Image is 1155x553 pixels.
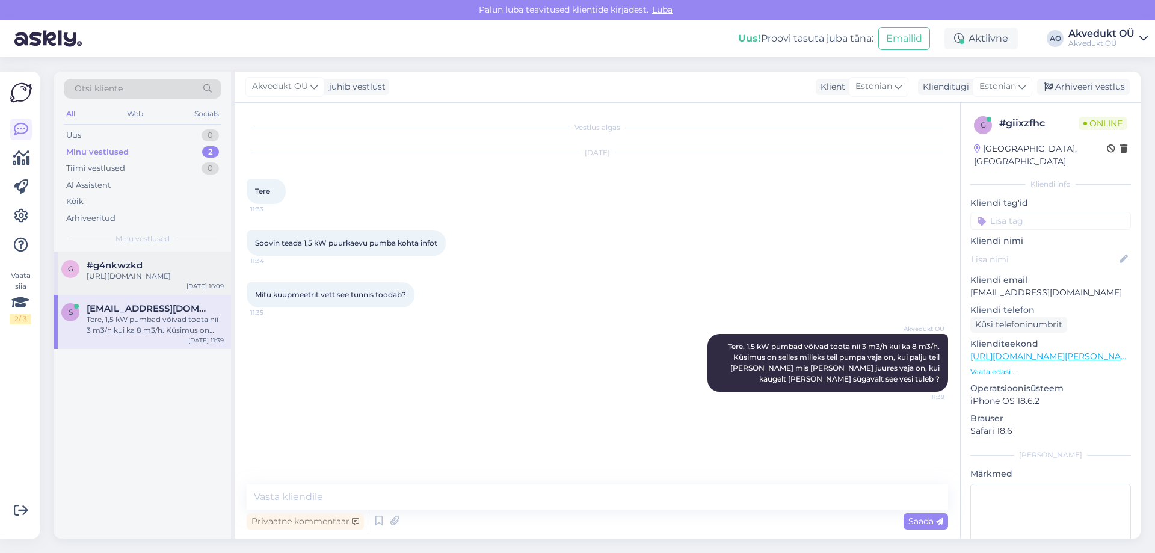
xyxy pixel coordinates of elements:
div: 2 / 3 [10,314,31,324]
div: [URL][DOMAIN_NAME] [87,271,224,282]
div: # giixzfhc [999,116,1079,131]
div: Socials [192,106,221,122]
span: Online [1079,117,1127,130]
div: AO [1047,30,1064,47]
div: Kõik [66,196,84,208]
div: Uus [66,129,81,141]
div: Klient [816,81,845,93]
div: Minu vestlused [66,146,129,158]
span: Otsi kliente [75,82,123,95]
div: [DATE] 16:09 [186,282,224,291]
div: Arhiveeritud [66,212,115,224]
span: Tere, 1,5 kW pumbad võivad toota nii 3 m3/h kui ka 8 m3/h. Küsimus on selles milleks teil pumpa v... [728,342,941,383]
span: Akvedukt OÜ [252,80,308,93]
div: 2 [202,146,219,158]
span: Estonian [979,80,1016,93]
div: Vaata siia [10,270,31,324]
div: Web [125,106,146,122]
span: s [69,307,73,317]
button: Emailid [878,27,930,50]
p: Brauser [970,412,1131,425]
div: Aktiivne [944,28,1018,49]
input: Lisa nimi [971,253,1117,266]
span: Akvedukt OÜ [899,324,944,333]
span: 11:39 [899,392,944,401]
div: Tiimi vestlused [66,162,125,175]
span: 11:35 [250,308,295,317]
p: iPhone OS 18.6.2 [970,395,1131,407]
div: 0 [202,162,219,175]
div: AI Assistent [66,179,111,191]
div: Proovi tasuta juba täna: [738,31,873,46]
span: Tere [255,187,270,196]
div: Vestlus algas [247,122,948,133]
span: savelin5@hotmail.com [87,303,212,314]
div: [GEOGRAPHIC_DATA], [GEOGRAPHIC_DATA] [974,143,1107,168]
div: Akvedukt OÜ [1068,39,1135,48]
div: [DATE] 11:39 [188,336,224,345]
p: Kliendi nimi [970,235,1131,247]
div: Küsi telefoninumbrit [970,317,1067,333]
img: Askly Logo [10,81,32,104]
div: All [64,106,78,122]
div: 0 [202,129,219,141]
span: g [68,264,73,273]
p: [EMAIL_ADDRESS][DOMAIN_NAME] [970,286,1131,299]
span: Estonian [855,80,892,93]
span: Mitu kuupmeetrit vett see tunnis toodab? [255,290,406,299]
p: Märkmed [970,468,1131,480]
div: Kliendi info [970,179,1131,190]
span: #g4nkwzkd [87,260,143,271]
p: Kliendi email [970,274,1131,286]
span: Luba [648,4,676,15]
div: [DATE] [247,147,948,158]
b: Uus! [738,32,761,44]
span: 11:33 [250,205,295,214]
div: juhib vestlust [324,81,386,93]
p: Kliendi telefon [970,304,1131,317]
div: Privaatne kommentaar [247,513,364,530]
input: Lisa tag [970,212,1131,230]
div: Akvedukt OÜ [1068,29,1135,39]
p: Vaata edasi ... [970,366,1131,377]
span: g [981,120,986,129]
div: Klienditugi [918,81,969,93]
p: Klienditeekond [970,338,1131,350]
p: Safari 18.6 [970,425,1131,437]
p: Kliendi tag'id [970,197,1131,209]
div: Tere, 1,5 kW pumbad võivad toota nii 3 m3/h kui ka 8 m3/h. Küsimus on selles milleks teil pumpa v... [87,314,224,336]
span: 11:34 [250,256,295,265]
p: Operatsioonisüsteem [970,382,1131,395]
div: Arhiveeri vestlus [1037,79,1130,95]
a: [URL][DOMAIN_NAME][PERSON_NAME] [970,351,1136,362]
a: Akvedukt OÜAkvedukt OÜ [1068,29,1148,48]
span: Soovin teada 1,5 kW puurkaevu pumba kohta infot [255,238,437,247]
span: Saada [908,516,943,527]
div: [PERSON_NAME] [970,450,1131,460]
span: Minu vestlused [115,233,170,244]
